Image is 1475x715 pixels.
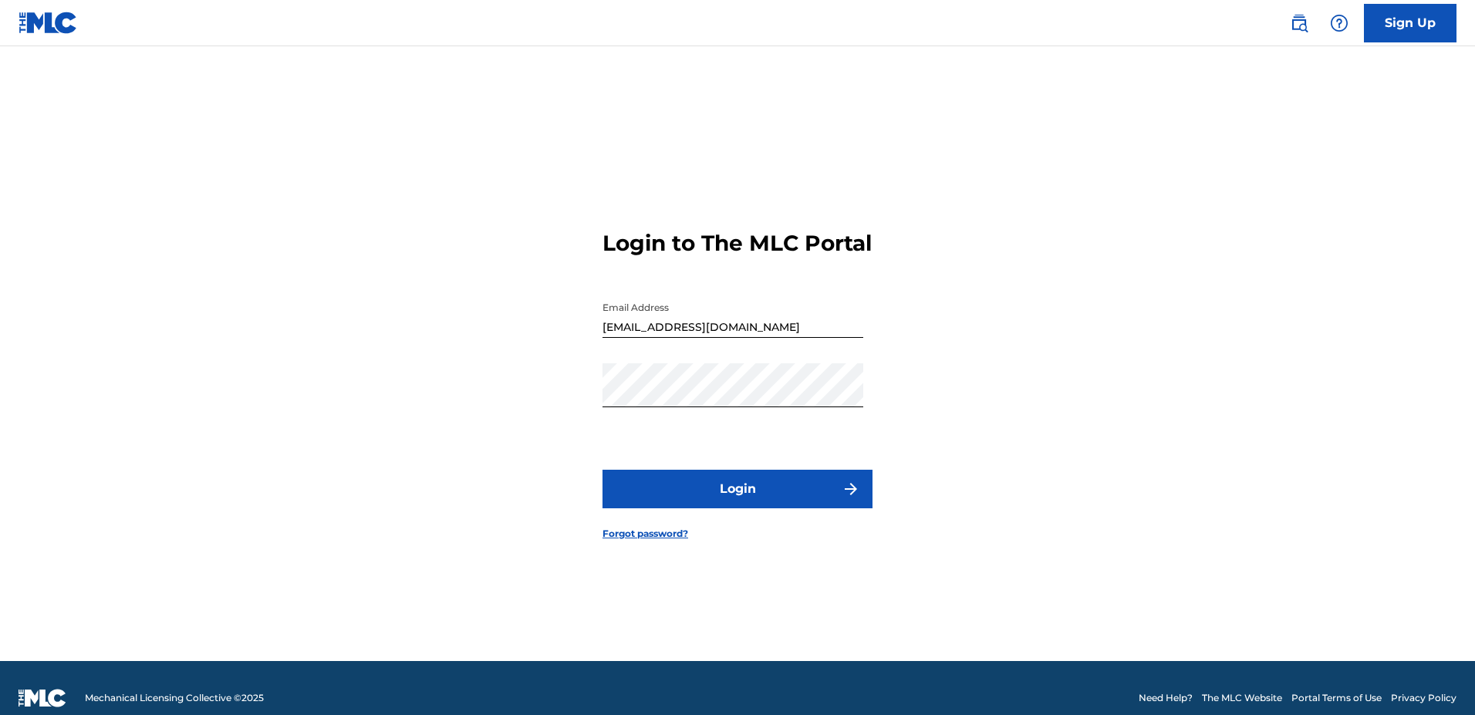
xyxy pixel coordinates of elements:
[1139,691,1193,705] a: Need Help?
[602,230,872,257] h3: Login to The MLC Portal
[1391,691,1456,705] a: Privacy Policy
[1290,14,1308,32] img: search
[1284,8,1315,39] a: Public Search
[85,691,264,705] span: Mechanical Licensing Collective © 2025
[842,480,860,498] img: f7272a7cc735f4ea7f67.svg
[602,527,688,541] a: Forgot password?
[1324,8,1355,39] div: Help
[1202,691,1282,705] a: The MLC Website
[602,470,873,508] button: Login
[1291,691,1382,705] a: Portal Terms of Use
[1330,14,1348,32] img: help
[1364,4,1456,42] a: Sign Up
[19,689,66,707] img: logo
[19,12,78,34] img: MLC Logo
